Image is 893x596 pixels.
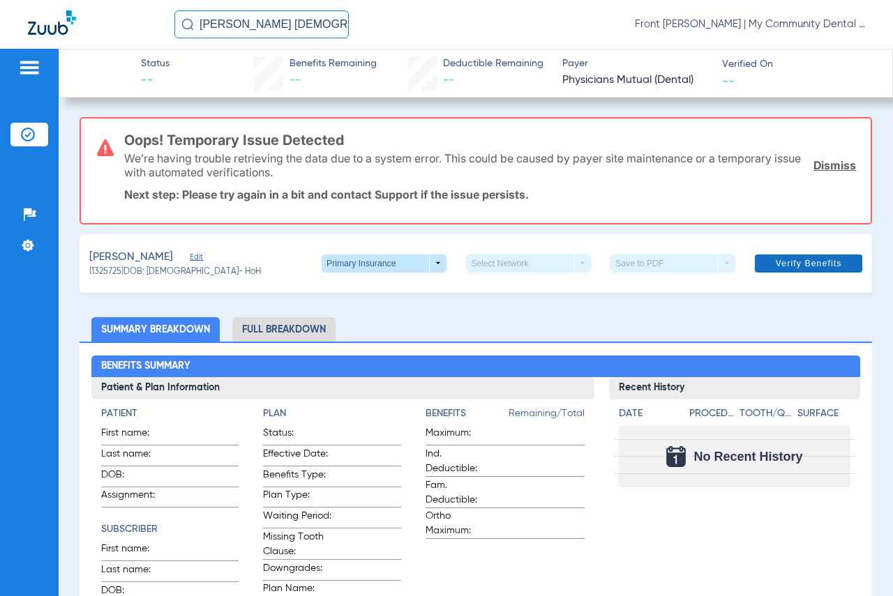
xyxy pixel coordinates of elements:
[426,426,494,445] span: Maximum:
[263,426,331,445] span: Status:
[263,447,331,466] span: Effective Date:
[562,72,710,89] span: Physicians Mutual (Dental)
[609,377,860,399] h3: Recent History
[91,377,594,399] h3: Patient & Plan Information
[28,10,76,35] img: Zuub Logo
[124,151,804,179] p: We’re having trouble retrieving the data due to a system error. This could be caused by payer sit...
[813,158,856,172] a: Dismiss
[124,133,856,147] h3: Oops! Temporary Issue Detected
[101,542,170,560] span: First name:
[91,317,220,342] li: Summary Breakdown
[263,488,331,507] span: Plan Type:
[722,73,735,88] span: --
[426,447,494,476] span: Ind. Deductible:
[101,488,170,507] span: Assignment:
[797,406,850,421] h4: Surface
[290,56,377,71] span: Benefits Remaining
[181,18,194,31] img: Search Icon
[426,478,494,507] span: Fam. Deductible:
[101,563,170,581] span: Last name:
[174,10,349,38] input: Search for patients
[101,522,239,537] h4: Subscriber
[18,59,40,76] img: hamburger-icon
[263,561,331,580] span: Downgrades:
[797,406,850,426] app-breakdown-title: Surface
[426,406,509,426] app-breakdown-title: Benefits
[740,406,793,426] app-breakdown-title: Tooth/Quad
[443,56,543,71] span: Deductible Remaining
[426,406,509,421] h4: Benefits
[190,252,202,266] span: Edit
[619,406,677,421] h4: Date
[263,468,331,487] span: Benefits Type:
[426,509,494,538] span: Ortho Maximum:
[694,450,803,464] span: No Recent History
[141,72,170,89] span: --
[562,56,710,71] span: Payer
[619,406,677,426] app-breakdown-title: Date
[776,258,842,269] span: Verify Benefits
[290,75,301,86] span: --
[263,530,331,559] span: Missing Tooth Clause:
[823,529,893,596] iframe: Chat Widget
[124,188,856,201] p: Next step: Please try again in a bit and contact Support if the issue persists.
[689,406,735,421] h4: Procedure
[666,446,686,467] img: Calendar
[101,426,170,445] span: First name:
[689,406,735,426] app-breakdown-title: Procedure
[740,406,793,421] h4: Tooth/Quad
[101,468,170,487] span: DOB:
[141,56,170,71] span: Status
[443,75,454,86] span: --
[755,254,862,273] button: Verify Benefits
[89,266,261,279] span: (1325725) DOB: [DEMOGRAPHIC_DATA] - HoH
[97,139,114,156] img: error-icon
[89,249,173,266] span: [PERSON_NAME]
[101,406,239,421] h4: Patient
[635,17,865,31] span: Front [PERSON_NAME] | My Community Dental Centers
[509,406,585,426] span: Remaining/Total
[101,447,170,466] span: Last name:
[322,254,446,273] button: Primary Insurance
[232,317,336,342] li: Full Breakdown
[91,356,860,378] h2: Benefits Summary
[263,509,331,528] span: Waiting Period:
[722,57,870,72] span: Verified On
[263,406,400,421] h4: Plan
